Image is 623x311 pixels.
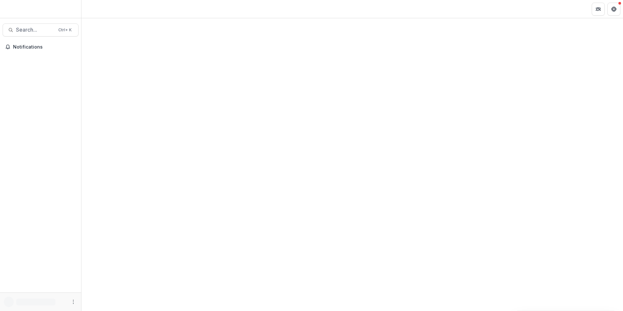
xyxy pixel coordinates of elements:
[607,3,620,16] button: Get Help
[84,4,112,14] nav: breadcrumb
[13,44,76,50] span: Notifications
[69,298,77,306] button: More
[3,42,79,52] button: Notifications
[16,27,54,33] span: Search...
[3,23,79,37] button: Search...
[57,26,73,34] div: Ctrl + K
[592,3,605,16] button: Partners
